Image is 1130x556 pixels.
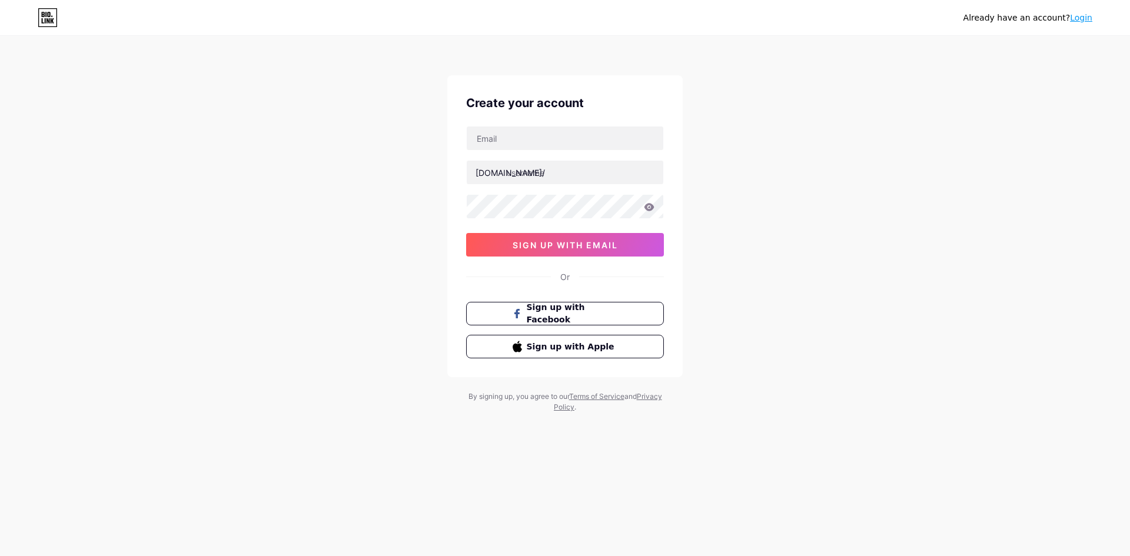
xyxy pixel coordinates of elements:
div: Already have an account? [963,12,1092,24]
div: [DOMAIN_NAME]/ [476,167,545,179]
span: Sign up with Apple [527,341,618,353]
span: sign up with email [513,240,618,250]
input: username [467,161,663,184]
div: Create your account [466,94,664,112]
div: Or [560,271,570,283]
span: Sign up with Facebook [527,301,618,326]
a: Login [1070,13,1092,22]
a: Terms of Service [569,392,624,401]
button: sign up with email [466,233,664,257]
button: Sign up with Apple [466,335,664,358]
input: Email [467,126,663,150]
button: Sign up with Facebook [466,302,664,325]
div: By signing up, you agree to our and . [465,391,665,412]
